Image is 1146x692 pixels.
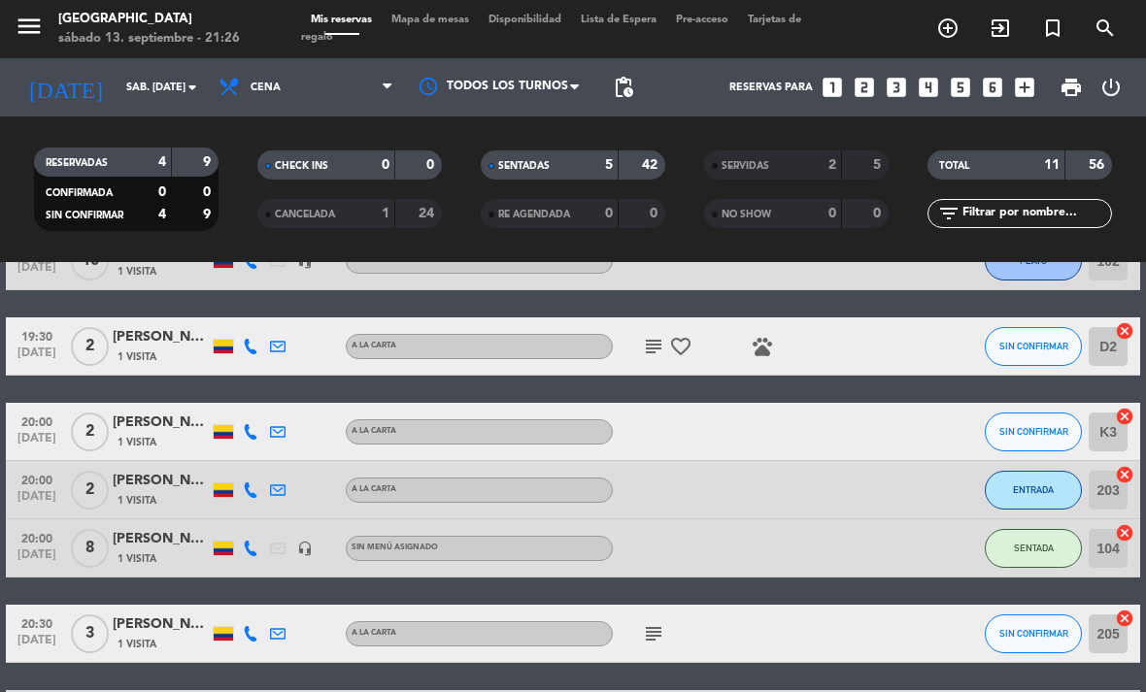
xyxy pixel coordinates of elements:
strong: 5 [873,158,885,172]
span: SIN CONFIRMAR [46,211,123,220]
span: Lista de Espera [571,15,666,25]
i: looks_6 [980,75,1005,100]
strong: 4 [158,208,166,221]
i: add_box [1012,75,1037,100]
strong: 0 [605,207,613,220]
span: CHECK INS [275,161,328,171]
span: Reservas para [729,82,813,94]
span: 2 [71,471,109,510]
span: 1 Visita [118,349,156,365]
span: 20:00 [13,526,61,548]
span: 2 [71,327,109,366]
span: [DATE] [13,346,61,369]
strong: 0 [650,207,661,220]
button: menu [15,12,44,48]
i: cancel [1115,609,1134,628]
div: [GEOGRAPHIC_DATA] [58,10,240,29]
span: [DATE] [13,548,61,571]
span: NO SHOW [722,210,771,219]
i: add_circle_outline [936,16,960,40]
div: sábado 13. septiembre - 21:26 [58,29,240,49]
span: Sin menú asignado [352,256,438,264]
i: exit_to_app [989,16,1012,40]
span: pending_actions [612,76,635,99]
span: Pre-acceso [666,15,738,25]
button: SIN CONFIRMAR [985,327,1082,366]
div: [PERSON_NAME] [113,613,210,636]
i: cancel [1115,321,1134,341]
span: Sin menú asignado [352,544,438,551]
span: RESERVAR MESA [922,12,974,45]
strong: 0 [828,207,836,220]
button: ENTRADA [985,471,1082,510]
span: CONFIRMADA [46,188,113,198]
div: [PERSON_NAME] [113,528,210,550]
span: SIN CONFIRMAR [999,628,1068,639]
span: BUSCAR [1079,12,1131,45]
strong: 0 [382,158,389,172]
span: Cena [251,82,281,94]
span: 20:00 [13,410,61,432]
span: SIN CONFIRMAR [999,426,1068,437]
span: 1 Visita [118,435,156,450]
input: Filtrar por nombre... [961,203,1111,224]
i: cancel [1115,523,1134,543]
i: looks_5 [948,75,973,100]
i: headset_mic [297,541,313,556]
span: 20:30 [13,611,61,634]
span: [DATE] [13,432,61,454]
span: TOTAL [939,161,969,171]
strong: 9 [203,155,215,169]
span: [DATE] [13,490,61,512]
span: SENTADA [1014,543,1054,553]
span: [DATE] [13,634,61,656]
strong: 4 [158,155,166,169]
span: RESERVADAS [46,158,108,168]
button: SIN CONFIRMAR [985,614,1082,653]
span: Mapa de mesas [382,15,479,25]
span: CANCELADA [275,210,335,219]
span: print [1060,76,1083,99]
i: looks_one [820,75,845,100]
span: A la carta [352,485,396,493]
span: 19:30 [13,324,61,346]
strong: 0 [426,158,438,172]
strong: 42 [642,158,661,172]
i: filter_list [937,202,961,225]
strong: 1 [382,207,389,220]
span: Reserva especial [1027,12,1079,45]
strong: 2 [828,158,836,172]
button: SENTADA [985,529,1082,568]
strong: 9 [203,208,215,221]
i: subject [642,335,665,358]
span: A la carta [352,629,396,637]
i: looks_4 [916,75,941,100]
span: WALK IN [974,12,1027,45]
i: power_settings_new [1099,76,1123,99]
i: arrow_drop_down [181,76,204,99]
i: favorite_border [669,335,692,358]
strong: 11 [1044,158,1060,172]
span: 1 Visita [118,637,156,652]
span: [DATE] [13,261,61,283]
span: SERVIDAS [722,161,769,171]
span: 1 Visita [118,551,156,567]
span: ENTRADA [1013,484,1054,495]
span: 2 [71,412,109,451]
span: A la carta [352,427,396,435]
i: pets [751,335,774,358]
span: Mis reservas [301,15,382,25]
div: [PERSON_NAME] [113,326,210,348]
i: looks_3 [884,75,909,100]
span: 1 Visita [118,264,156,280]
div: [PERSON_NAME] [PERSON_NAME] [113,412,210,434]
div: [PERSON_NAME] [113,470,210,492]
div: LOG OUT [1092,58,1131,116]
i: [DATE] [15,66,117,109]
i: turned_in_not [1041,16,1064,40]
span: RE AGENDADA [498,210,570,219]
span: SENTADAS [498,161,550,171]
span: 8 [71,529,109,568]
i: looks_two [852,75,877,100]
span: 1 Visita [118,493,156,509]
